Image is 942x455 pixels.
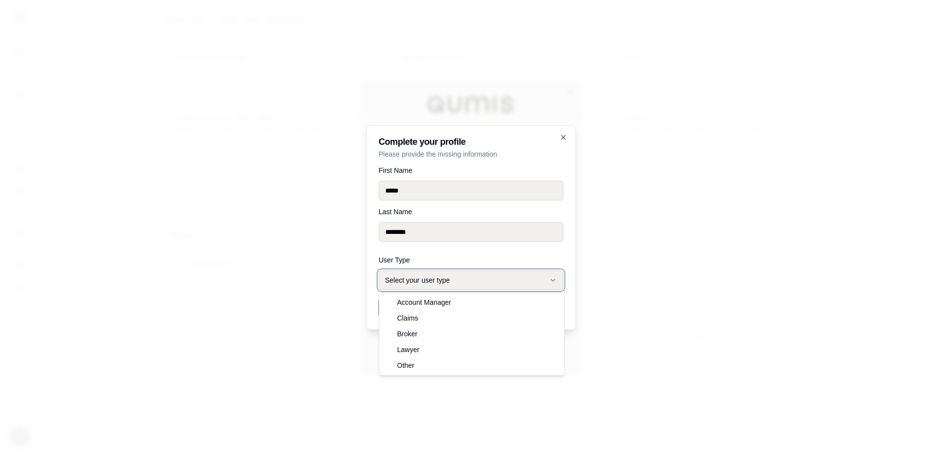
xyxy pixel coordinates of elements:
[379,208,564,215] label: Last Name
[397,345,419,355] span: Lawyer
[379,137,564,146] h2: Complete your profile
[397,297,451,307] span: Account Manager
[379,167,564,174] label: First Name
[379,149,564,159] p: Please provide the missing information
[397,313,418,323] span: Claims
[397,329,417,339] span: Broker
[379,257,564,263] label: User Type
[397,360,414,370] span: Other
